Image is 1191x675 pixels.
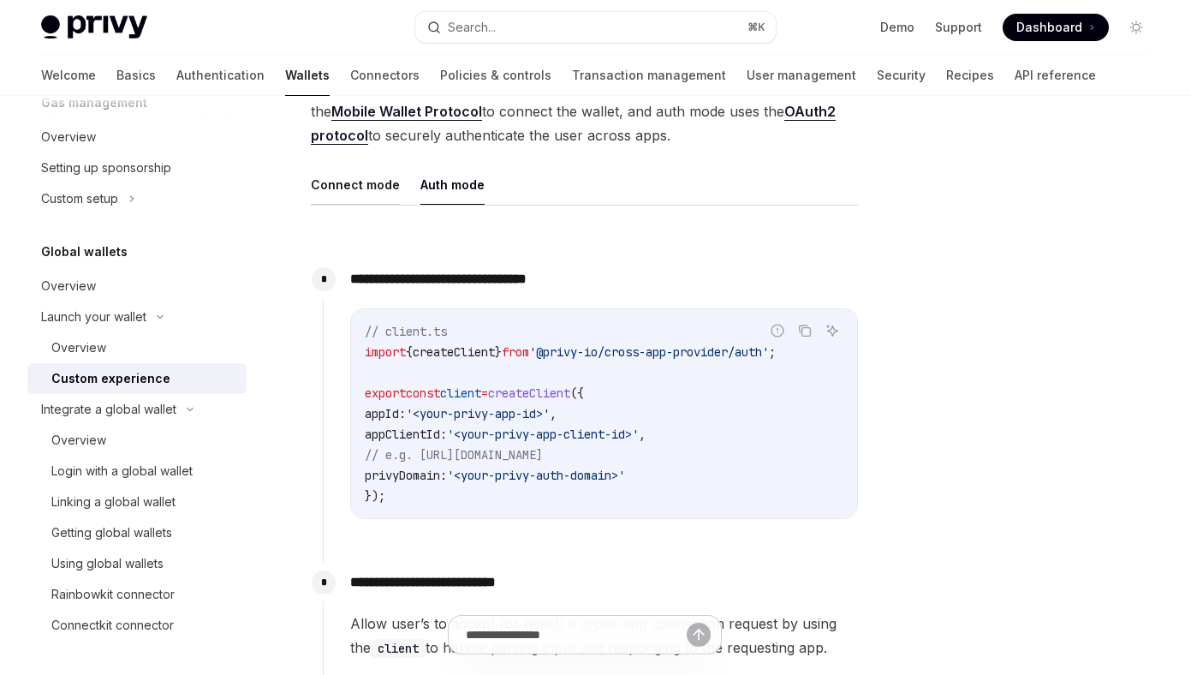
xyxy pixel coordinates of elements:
div: Rainbowkit connector [51,584,175,605]
div: Overview [51,337,106,358]
span: '<your-privy-app-client-id>' [447,427,639,442]
a: Getting global wallets [27,517,247,548]
div: Getting global wallets [51,523,172,543]
h5: Global wallets [41,242,128,262]
span: from [502,344,529,360]
div: Integrate a global wallet [41,399,176,420]
span: const [406,385,440,401]
span: appId: [365,406,406,421]
a: Rainbowkit connector [27,579,247,610]
span: '<your-privy-auth-domain>' [447,468,625,483]
button: Send message [687,623,711,647]
img: light logo [41,15,147,39]
span: '@privy-io/cross-app-provider/auth' [529,344,769,360]
button: Copy the contents from the code block [794,320,816,342]
span: , [550,406,557,421]
a: Linking a global wallet [27,487,247,517]
div: Connectkit connector [51,615,174,636]
span: import [365,344,406,360]
a: Overview [27,271,247,302]
button: Connect mode [311,164,400,205]
a: Connectkit connector [27,610,247,641]
a: Overview [27,122,247,152]
span: client [440,385,481,401]
a: Using global wallets [27,548,247,579]
span: // client.ts [365,324,447,339]
span: }); [365,488,385,504]
div: Overview [41,276,96,296]
span: ⌘ K [747,21,765,34]
a: Support [935,19,982,36]
span: = [481,385,488,401]
div: Custom setup [41,188,118,209]
a: Custom experience [27,363,247,394]
a: Setting up sponsorship [27,152,247,183]
a: Authentication [176,55,265,96]
a: API reference [1015,55,1096,96]
span: createClient [413,344,495,360]
a: Overview [27,332,247,363]
span: createClient [488,385,570,401]
div: Overview [51,430,106,451]
span: , [639,427,646,442]
a: Recipes [946,55,994,96]
span: // e.g. [URL][DOMAIN_NAME] [365,447,543,463]
a: Connectors [350,55,420,96]
a: Login with a global wallet [27,456,247,487]
button: Search...⌘K [415,12,776,43]
div: Linking a global wallet [51,492,176,512]
div: Launch your wallet [41,307,146,327]
button: Ask AI [821,320,843,342]
div: Search... [448,17,496,38]
div: Setting up sponsorship [41,158,171,178]
div: Overview [41,127,96,147]
a: Wallets [285,55,330,96]
a: Demo [880,19,914,36]
span: export [365,385,406,401]
a: Welcome [41,55,96,96]
span: ; [769,344,776,360]
a: Policies & controls [440,55,551,96]
a: Dashboard [1003,14,1109,41]
button: Auth mode [420,164,485,205]
span: { [406,344,413,360]
span: } [495,344,502,360]
button: Report incorrect code [766,320,789,342]
div: Using global wallets [51,553,164,574]
a: Basics [116,55,156,96]
a: Security [877,55,926,96]
button: Toggle dark mode [1123,14,1150,41]
span: privyDomain: [365,468,447,483]
span: ({ [570,385,584,401]
span: '<your-privy-app-id>' [406,406,550,421]
a: Overview [27,425,247,456]
a: Mobile Wallet Protocol [331,103,482,121]
div: Login with a global wallet [51,461,193,481]
a: Transaction management [572,55,726,96]
span: appClientId: [365,427,447,442]
span: Dashboard [1016,19,1082,36]
a: User management [747,55,856,96]
div: Custom experience [51,368,170,389]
